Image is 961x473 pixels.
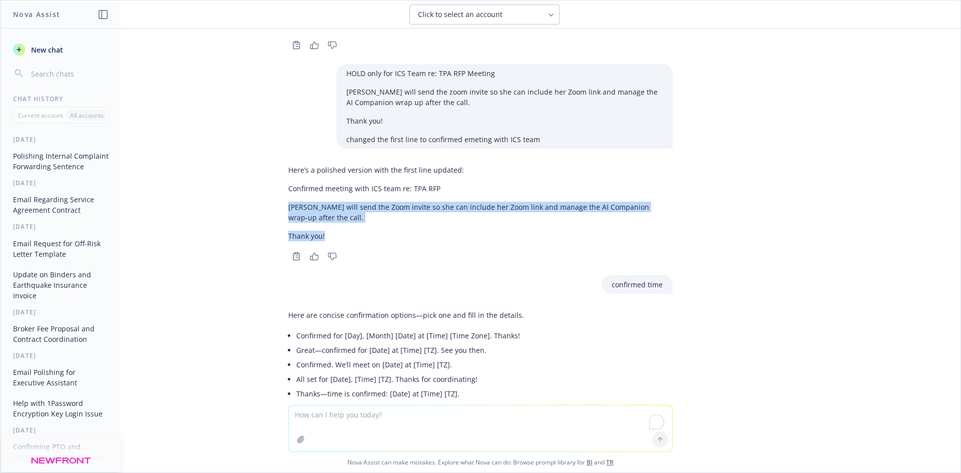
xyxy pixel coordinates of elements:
p: All accounts [70,111,104,120]
button: Update on Binders and Earthquake Insurance Invoice [9,266,113,304]
a: TR [606,458,614,466]
button: Help with 1Password Encryption Key Login Issue [9,395,113,422]
div: [DATE] [1,179,121,187]
li: Great—confirmed for [Date] at [Time] [TZ]. See you then. [296,343,524,357]
button: Email Regarding Service Agreement Contract [9,191,113,218]
button: Email Request for Off-Risk Letter Template [9,235,113,262]
h1: Nova Assist [13,9,60,20]
li: Thanks—time is confirmed: [Date] at [Time] [TZ]. [296,386,524,401]
p: Here are concise confirmation options—pick one and fill in the details. [288,310,524,320]
div: [DATE] [1,135,121,144]
li: All set for [Date], [Time] [TZ]. Thanks for coordinating! [296,372,524,386]
span: Nova Assist can make mistakes. Explore what Nova can do: Browse prompt library for and [5,452,956,472]
p: Current account [18,111,63,120]
div: Chat History [1,95,121,103]
li: Confirmed. We’ll meet on [Date] at [Time] [TZ]. [296,357,524,372]
span: New chat [29,45,63,55]
div: [DATE] [1,351,121,360]
p: Thank you! [288,231,673,241]
div: [DATE] [1,308,121,316]
button: Click to select an account [409,5,560,25]
p: Here’s a polished version with the first line updated: [288,165,673,175]
div: [DATE] [1,222,121,231]
button: Thumbs down [324,249,340,263]
li: Confirmed for [Day], [Month] [Date] at [Time] [Time Zone]. Thanks! [296,328,524,343]
input: Search chats [29,67,109,81]
button: Email Polishing for Executive Assistant [9,364,113,391]
p: Confirmed meeting with ICS team re: TPA RFP [288,183,673,194]
svg: Copy to clipboard [292,252,301,261]
textarea: To enrich screen reader interactions, please activate Accessibility in Grammarly extension settings [289,405,672,451]
button: Confirming PTO and Reviewing Loss Run Details [9,438,113,465]
button: Polishing Internal Complaint Forwarding Sentence [9,148,113,175]
p: confirmed time [612,279,663,290]
p: [PERSON_NAME] will send the zoom invite so she can include her Zoom link and manage the AI Compan... [346,87,663,108]
span: Click to select an account [418,10,503,20]
p: HOLD only for ICS Team re: TPA RFP Meeting [346,68,663,79]
p: [PERSON_NAME] will send the Zoom invite so she can include her Zoom link and manage the AI Compan... [288,202,673,223]
a: BI [587,458,593,466]
button: Broker Fee Proposal and Contract Coordination [9,320,113,347]
p: changed the first line to confirmed emeting with ICS team [346,134,663,145]
p: Thank you! [346,116,663,126]
button: New chat [9,41,113,59]
button: Thumbs down [324,38,340,52]
svg: Copy to clipboard [292,41,301,50]
div: [DATE] [1,426,121,434]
